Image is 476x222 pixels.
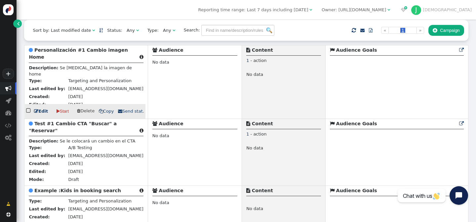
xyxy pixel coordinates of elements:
[246,206,263,213] span: No data
[459,47,464,53] a: 
[5,135,12,141] span: 
[173,28,175,32] span: 
[29,65,58,70] b: Description:
[57,108,60,115] span: 
[99,28,103,32] span: Sorted in descending order
[159,47,183,53] b: Audience
[163,27,171,34] div: Any
[33,27,91,34] div: Sort by: Last modified date
[52,106,73,117] a: Start
[2,198,15,210] a: 
[118,108,144,115] a: Send stat.
[159,188,183,193] b: Audience
[77,109,80,113] span: 
[99,108,114,115] a: Copy
[29,161,50,166] b: Created:
[251,132,267,137] span: - action
[6,97,11,104] span: 
[13,20,21,28] a: 
[6,212,11,217] span: 
[381,27,389,34] a: «
[330,188,335,193] span: 
[68,214,83,219] span: [DATE]
[459,48,464,52] span: 
[459,121,464,126] a: 
[68,153,143,158] span: [EMAIL_ADDRESS][DOMAIN_NAME]
[416,27,424,34] a: »
[152,60,169,65] span: No data
[266,28,272,33] img: icon_search.png
[246,121,250,126] span: 
[179,28,200,32] span: Search:
[118,109,122,113] span: 
[29,188,33,193] span: 
[29,65,132,77] span: Se [MEDICAL_DATA] la imagen de home
[336,47,377,53] b: Audience Goals
[411,7,472,12] a: J[DEMOGRAPHIC_DATA]
[127,27,135,34] div: Any
[246,72,263,79] span: No data
[29,206,65,211] b: Last edited by:
[29,78,42,83] b: Type:
[152,188,157,193] span: 
[198,7,308,12] span: Reporting time range: Last 7 days including [DATE]
[252,188,273,193] b: Content
[118,109,144,114] span: Send stat.
[246,58,249,63] span: 1
[411,5,421,15] div: J
[252,121,273,126] b: Content
[29,139,58,143] b: Description:
[330,121,335,126] span: 
[369,28,373,32] span: 
[34,108,48,115] a: Edit
[360,28,365,33] a: 
[152,200,169,205] span: No data
[152,48,157,52] span: 
[99,109,103,113] span: 
[68,86,143,91] span: [EMAIL_ADDRESS][DOMAIN_NAME]
[6,201,10,207] span: 
[246,145,263,152] span: No data
[77,108,96,113] a: Delete
[17,20,20,27] span: 
[29,145,42,150] b: Type:
[99,109,114,114] span: Copy
[143,27,159,34] span: Type:
[5,122,12,129] span: 
[365,25,377,36] a: 
[77,108,95,113] span: Delete
[29,86,65,91] b: Last edited by:
[29,153,65,158] b: Last edited by:
[428,25,464,36] button: Campaign
[136,28,139,32] span: 
[252,47,273,53] b: Content
[68,206,143,211] span: [EMAIL_ADDRESS][DOMAIN_NAME]
[139,128,143,133] span: 
[387,8,390,12] span: 
[92,28,95,32] span: 
[336,121,377,126] b: Audience Goals
[246,188,250,193] span: 
[251,58,267,63] span: - action
[29,121,117,133] b: Test #1 Cambio CTA "Buscar" a "Reservar"
[99,28,103,33] a: 
[68,145,92,150] span: A/B Testing
[139,55,143,59] span: 
[139,188,143,193] span: 
[159,121,183,126] b: Audience
[152,133,169,138] span: No data
[29,94,50,99] b: Created:
[29,47,128,60] b: Personalización #1 Cambio imagen Home
[152,121,157,126] span: 
[5,110,12,116] span: 
[5,85,12,91] span: 
[29,198,42,203] b: Type:
[29,121,33,126] span: 
[26,107,32,115] span: 
[201,25,274,36] input: Find in name/description/rules
[60,139,136,143] span: Se le colocará un cambio en el CTA
[34,188,121,193] b: Example :Kids in booking search
[330,48,335,52] span: 
[246,48,250,52] span: 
